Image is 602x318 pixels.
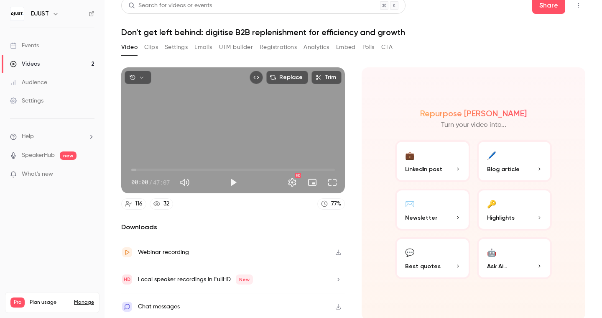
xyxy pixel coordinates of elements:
button: Mute [176,174,193,191]
div: Events [10,41,39,50]
button: 💬Best quotes [395,237,470,279]
span: 47:07 [153,178,170,187]
div: Videos [10,60,40,68]
span: Newsletter [405,213,437,222]
a: 32 [150,198,173,210]
div: HD [295,173,301,178]
h2: Repurpose [PERSON_NAME] [420,108,527,118]
button: Settings [284,174,301,191]
button: Full screen [324,174,341,191]
button: 🖊️Blog article [477,140,552,182]
div: 🖊️ [487,149,496,162]
div: Audience [10,78,47,87]
a: 77% [317,198,345,210]
button: Analytics [304,41,329,54]
button: Embed [336,41,356,54]
h2: Downloads [121,222,345,232]
button: Registrations [260,41,297,54]
div: 77 % [331,200,341,208]
button: ✉️Newsletter [395,189,470,231]
button: Trim [311,71,342,84]
span: Ask Ai... [487,262,507,271]
p: Turn your video into... [441,120,506,130]
button: Turn on miniplayer [304,174,321,191]
button: Polls [362,41,375,54]
div: 💬 [405,246,414,259]
a: SpeakerHub [22,151,55,160]
a: Manage [74,299,94,306]
h6: DJUST [31,10,49,18]
button: UTM builder [219,41,253,54]
div: Webinar recording [138,247,189,257]
div: Chat messages [138,302,180,312]
button: Clips [144,41,158,54]
button: Embed video [250,71,263,84]
button: Play [225,174,242,191]
div: 🤖 [487,246,496,259]
div: 00:00 [131,178,170,187]
span: Pro [10,297,25,308]
div: 💼 [405,149,414,162]
button: Replace [266,71,308,84]
div: Search for videos or events [128,1,212,10]
li: help-dropdown-opener [10,132,94,141]
div: 🔑 [487,197,496,210]
div: Settings [10,97,43,105]
button: 🔑Highlights [477,189,552,231]
span: new [60,151,77,160]
button: 💼LinkedIn post [395,140,470,182]
div: 116 [135,200,143,208]
img: DJUST [10,7,24,21]
button: Video [121,41,138,54]
span: What's new [22,170,53,179]
span: Help [22,132,34,141]
span: Blog article [487,165,520,174]
span: Highlights [487,213,515,222]
a: 116 [121,198,146,210]
span: 00:00 [131,178,148,187]
div: 32 [163,200,169,208]
button: Settings [165,41,188,54]
span: / [149,178,152,187]
span: New [236,274,253,285]
button: CTA [381,41,393,54]
div: ✉️ [405,197,414,210]
div: Local speaker recordings in FullHD [138,274,253,285]
iframe: Noticeable Trigger [84,171,94,178]
button: Emails [194,41,212,54]
span: LinkedIn post [405,165,442,174]
span: Plan usage [30,299,69,306]
button: 🤖Ask Ai... [477,237,552,279]
h1: Don't get left behind: digitise B2B replenishment for efficiency and growth [121,27,585,37]
span: Best quotes [405,262,441,271]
